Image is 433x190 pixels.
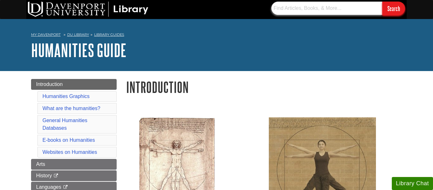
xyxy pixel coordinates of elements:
[42,106,100,111] a: What are the humanities?
[28,2,148,17] img: DU Library
[31,40,126,60] a: Humanities Guide
[36,82,63,87] span: Introduction
[36,173,52,178] span: History
[63,185,68,189] i: This link opens in a new window
[53,174,59,178] i: This link opens in a new window
[42,94,90,99] a: Humanities Graphics
[36,184,61,190] span: Languages
[94,32,124,37] a: Library Guides
[31,30,402,41] nav: breadcrumb
[31,32,61,37] a: My Davenport
[271,2,405,15] form: Searches DU Library's articles, books, and more
[126,79,402,95] h1: Introduction
[42,149,97,155] a: Websites on Humanities
[271,2,382,15] input: Find Articles, Books, & More...
[31,79,117,90] a: Introduction
[42,118,87,131] a: General Humanities Databases
[31,170,117,181] a: History
[42,137,95,143] a: E-books on Humanities
[36,161,45,167] span: Arts
[31,159,117,170] a: Arts
[392,177,433,190] button: Library Chat
[67,32,89,37] a: DU Library
[382,2,405,15] input: Search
